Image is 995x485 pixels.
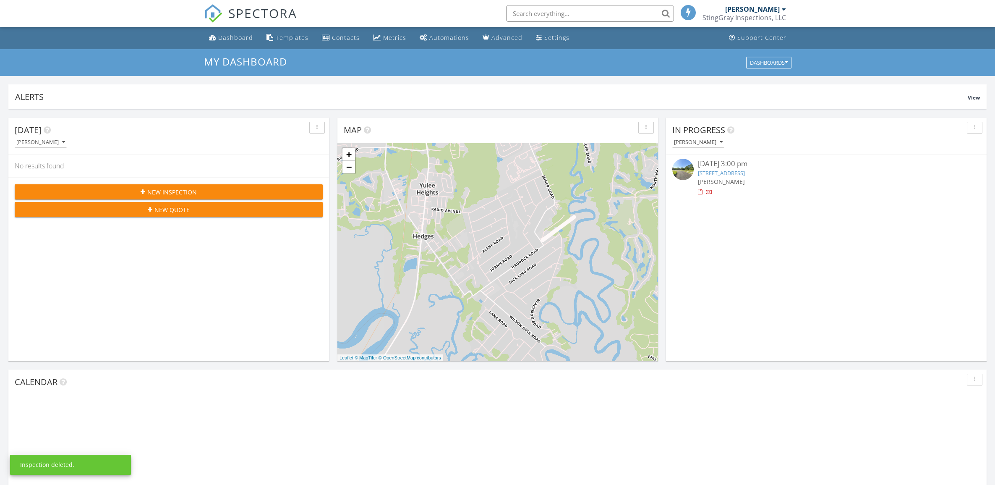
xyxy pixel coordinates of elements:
div: [PERSON_NAME] [674,139,723,145]
span: SPECTORA [228,4,297,22]
div: [DATE] 3:00 pm [698,159,955,169]
a: Contacts [319,30,363,46]
button: New Inspection [15,184,323,199]
a: [STREET_ADDRESS] [698,169,745,177]
a: Support Center [726,30,790,46]
a: Zoom out [342,161,355,173]
a: [DATE] 3:00 pm [STREET_ADDRESS] [PERSON_NAME] [672,159,980,196]
div: [PERSON_NAME] [16,139,65,145]
a: Templates [263,30,312,46]
a: Zoom in [342,148,355,161]
button: Dashboards [746,57,791,68]
div: Templates [276,34,308,42]
span: Calendar [15,376,57,388]
a: Automations (Basic) [416,30,473,46]
a: Settings [533,30,573,46]
span: In Progress [672,124,725,136]
a: © MapTiler [355,355,377,360]
a: Leaflet [340,355,353,360]
div: No results found [8,155,329,177]
div: [PERSON_NAME] [725,5,780,13]
div: | [337,354,443,362]
span: New Quote [154,205,190,214]
div: Advanced [491,34,522,42]
button: New Quote [15,202,323,217]
input: Search everything... [506,5,674,22]
div: Contacts [332,34,360,42]
button: [PERSON_NAME] [672,137,724,148]
div: Alerts [15,91,968,102]
a: Dashboard [206,30,256,46]
span: View [968,94,980,101]
div: Dashboard [218,34,253,42]
div: Automations [429,34,469,42]
a: © OpenStreetMap contributors [379,355,441,360]
a: Metrics [370,30,410,46]
a: Advanced [479,30,526,46]
div: StingGray Inspections, LLC [703,13,786,22]
button: [PERSON_NAME] [15,137,67,148]
span: New Inspection [147,188,197,197]
div: Metrics [383,34,406,42]
a: SPECTORA [204,11,297,29]
div: Dashboards [750,60,788,66]
div: Settings [544,34,569,42]
div: Inspection deleted. [20,461,74,469]
img: The Best Home Inspection Software - Spectora [204,4,222,23]
span: Map [344,124,362,136]
span: [PERSON_NAME] [698,178,745,186]
img: streetview [672,159,694,180]
span: My Dashboard [204,55,287,68]
span: [DATE] [15,124,42,136]
div: Support Center [737,34,786,42]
